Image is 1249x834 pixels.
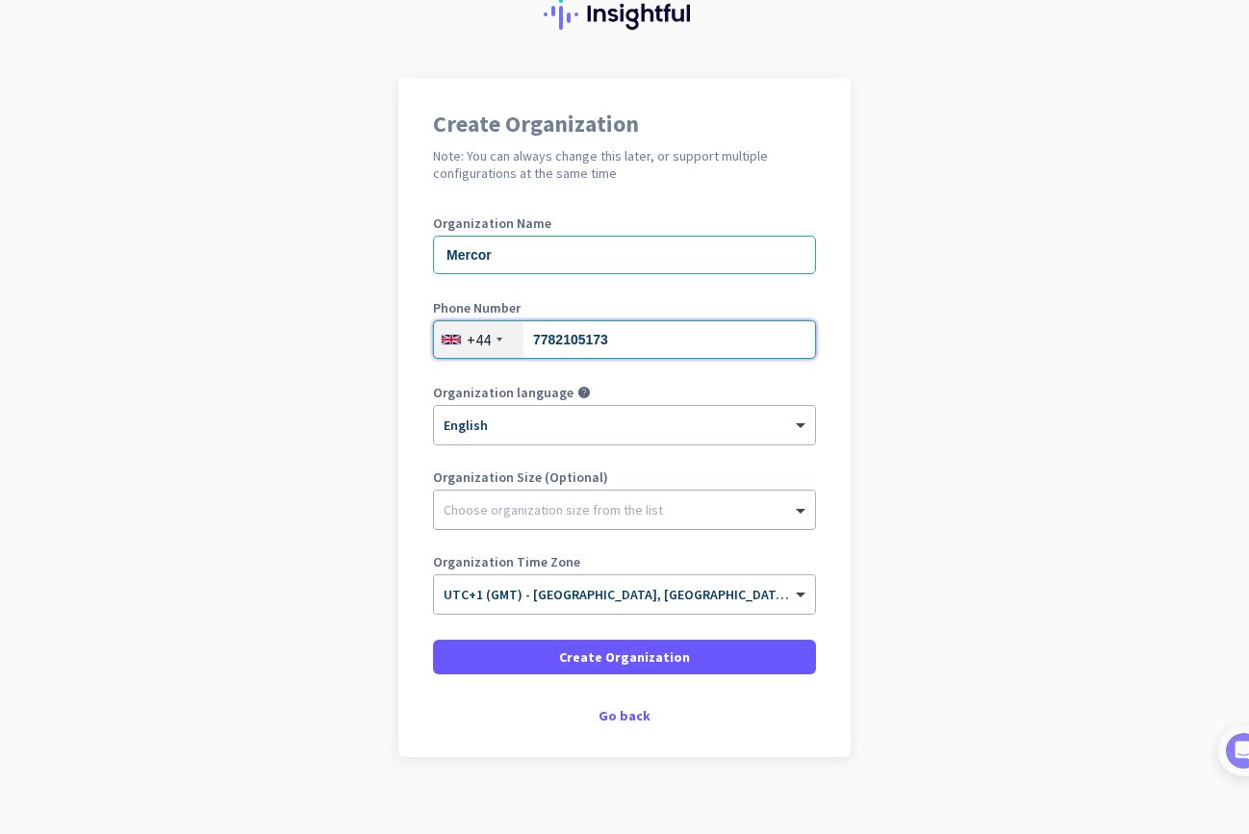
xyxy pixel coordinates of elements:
[577,386,591,399] i: help
[467,330,491,349] div: +44
[433,301,816,315] label: Phone Number
[433,236,816,274] input: What is the name of your organization?
[433,147,816,182] h2: Note: You can always change this later, or support multiple configurations at the same time
[433,709,816,722] div: Go back
[433,216,816,230] label: Organization Name
[433,113,816,136] h1: Create Organization
[433,386,574,399] label: Organization language
[433,470,816,484] label: Organization Size (Optional)
[559,647,690,667] span: Create Organization
[433,640,816,674] button: Create Organization
[433,320,816,359] input: 121 234 5678
[433,555,816,569] label: Organization Time Zone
